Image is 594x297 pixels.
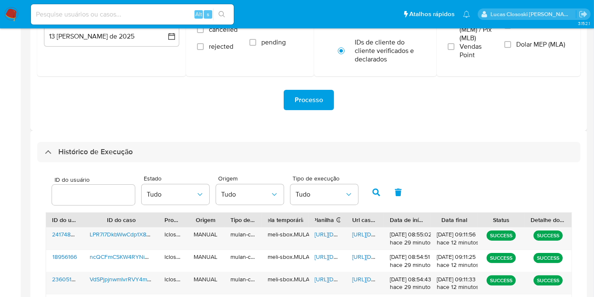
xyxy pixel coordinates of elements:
[207,10,209,18] span: s
[409,10,454,19] span: Atalhos rápidos
[463,11,470,18] a: Notificações
[31,9,234,20] input: Pesquise usuários ou casos...
[579,10,588,19] a: Sair
[195,10,202,18] span: Alt
[213,8,230,20] button: search-icon
[578,20,590,27] span: 3.152.1
[491,10,576,18] p: lucas.clososki@mercadolivre.com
